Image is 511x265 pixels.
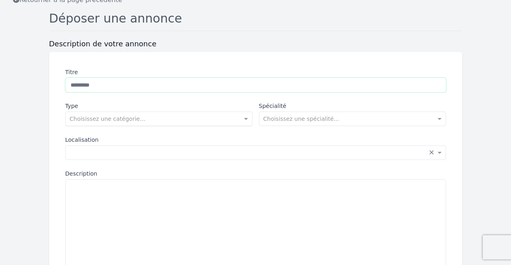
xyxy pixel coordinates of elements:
[65,102,252,110] label: Type
[429,149,436,157] span: Clear all
[65,136,446,144] label: Localisation
[49,39,462,49] h3: Description de votre annonce
[259,102,446,110] label: Spécialité
[65,68,446,76] label: Titre
[65,170,446,178] label: Description
[49,11,462,31] h1: Déposer une annonce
